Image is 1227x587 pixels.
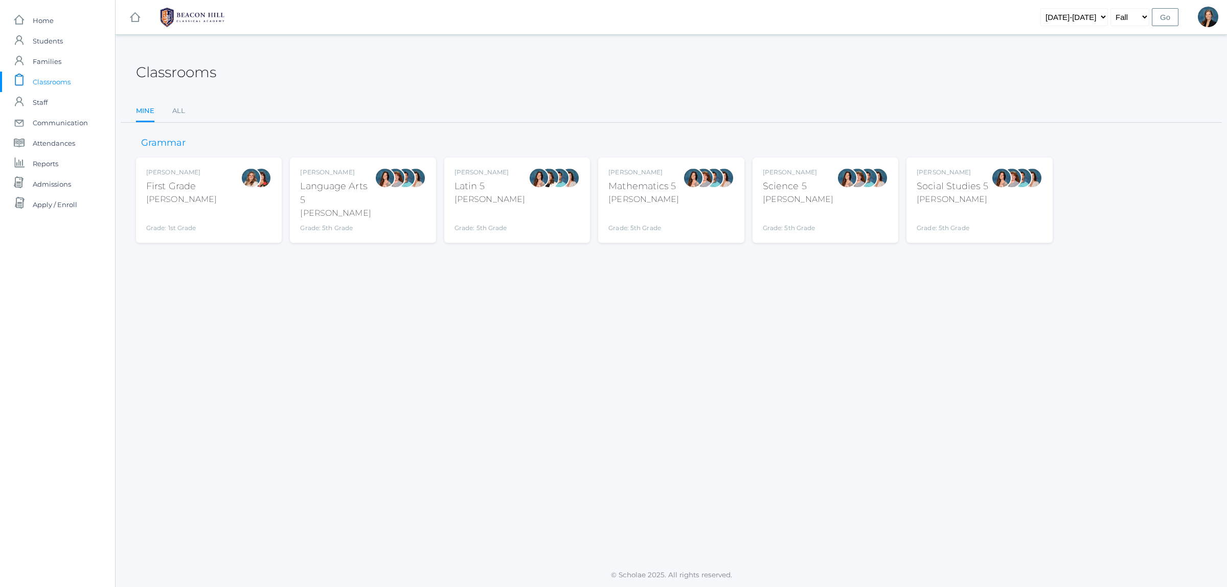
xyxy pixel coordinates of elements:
[172,101,185,121] a: All
[693,168,714,188] div: Sarah Bence
[455,168,525,177] div: [PERSON_NAME]
[33,112,88,133] span: Communication
[300,207,374,219] div: [PERSON_NAME]
[763,210,833,233] div: Grade: 5th Grade
[1022,168,1042,188] div: Cari Burke
[703,168,724,188] div: Westen Taylor
[455,210,525,233] div: Grade: 5th Grade
[763,193,833,206] div: [PERSON_NAME]
[33,92,48,112] span: Staff
[917,210,988,233] div: Grade: 5th Grade
[146,179,217,193] div: First Grade
[549,168,570,188] div: Westen Taylor
[375,168,395,188] div: Rebecca Salazar
[455,193,525,206] div: [PERSON_NAME]
[33,10,54,31] span: Home
[405,168,426,188] div: Cari Burke
[847,168,868,188] div: Sarah Bence
[33,31,63,51] span: Students
[868,168,888,188] div: Cari Burke
[917,168,988,177] div: [PERSON_NAME]
[146,193,217,206] div: [PERSON_NAME]
[146,210,217,233] div: Grade: 1st Grade
[529,168,549,188] div: Rebecca Salazar
[608,210,679,233] div: Grade: 5th Grade
[683,168,703,188] div: Rebecca Salazar
[154,5,231,30] img: BHCALogos-05-308ed15e86a5a0abce9b8dd61676a3503ac9727e845dece92d48e8588c001991.png
[1152,8,1178,26] input: Go
[33,194,77,215] span: Apply / Enroll
[1012,168,1032,188] div: Westen Taylor
[300,168,374,177] div: [PERSON_NAME]
[917,179,988,193] div: Social Studies 5
[116,570,1227,580] p: © Scholae 2025. All rights reserved.
[33,174,71,194] span: Admissions
[559,168,580,188] div: Cari Burke
[1198,7,1218,27] div: Allison Smith
[385,168,405,188] div: Sarah Bence
[1002,168,1022,188] div: Sarah Bence
[300,223,374,233] div: Grade: 5th Grade
[917,193,988,206] div: [PERSON_NAME]
[837,168,857,188] div: Rebecca Salazar
[608,193,679,206] div: [PERSON_NAME]
[241,168,261,188] div: Liv Barber
[763,179,833,193] div: Science 5
[33,133,75,153] span: Attendances
[714,168,734,188] div: Cari Burke
[136,64,216,80] h2: Classrooms
[857,168,878,188] div: Westen Taylor
[763,168,833,177] div: [PERSON_NAME]
[33,72,71,92] span: Classrooms
[455,179,525,193] div: Latin 5
[395,168,416,188] div: Westen Taylor
[539,168,559,188] div: Teresa Deutsch
[146,168,217,177] div: [PERSON_NAME]
[300,179,374,207] div: Language Arts 5
[136,138,191,148] h3: Grammar
[33,153,58,174] span: Reports
[608,179,679,193] div: Mathematics 5
[136,101,154,123] a: Mine
[991,168,1012,188] div: Rebecca Salazar
[251,168,271,188] div: Heather Wallock
[608,168,679,177] div: [PERSON_NAME]
[33,51,61,72] span: Families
